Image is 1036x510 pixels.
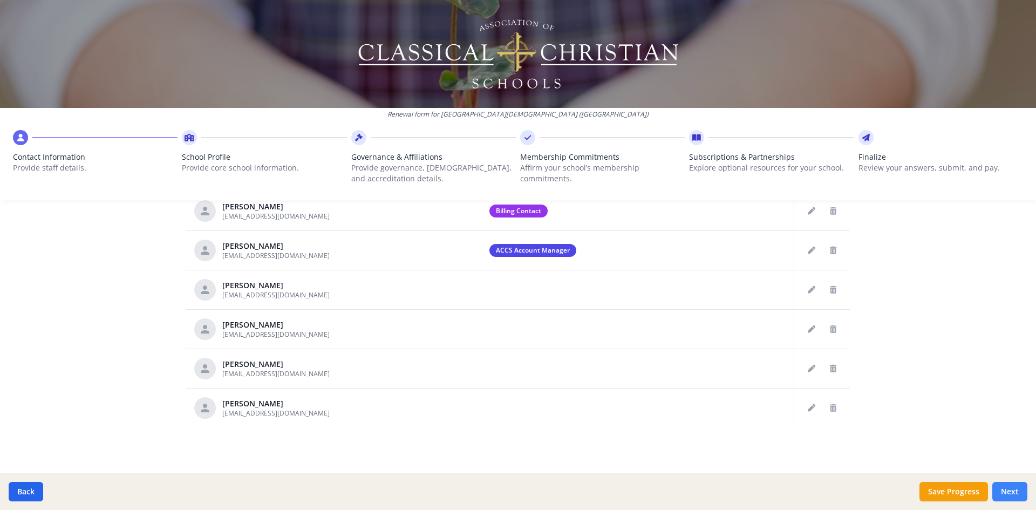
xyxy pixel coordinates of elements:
[824,399,842,417] button: Delete staff
[803,399,820,417] button: Edit staff
[489,205,548,217] span: Billing Contact
[222,359,330,370] div: [PERSON_NAME]
[222,409,330,418] span: [EMAIL_ADDRESS][DOMAIN_NAME]
[9,482,43,501] button: Back
[520,162,685,184] p: Affirm your school’s membership commitments.
[689,162,854,173] p: Explore optional resources for your school.
[222,319,330,330] div: [PERSON_NAME]
[919,482,988,501] button: Save Progress
[222,280,330,291] div: [PERSON_NAME]
[803,321,820,338] button: Edit staff
[858,162,1023,173] p: Review your answers, submit, and pay.
[351,162,516,184] p: Provide governance, [DEMOGRAPHIC_DATA], and accreditation details.
[222,241,330,251] div: [PERSON_NAME]
[824,202,842,220] button: Delete staff
[520,152,685,162] span: Membership Commitments
[689,152,854,162] span: Subscriptions & Partnerships
[13,162,178,173] p: Provide staff details.
[13,152,178,162] span: Contact Information
[824,360,842,377] button: Delete staff
[803,202,820,220] button: Edit staff
[222,251,330,260] span: [EMAIL_ADDRESS][DOMAIN_NAME]
[182,162,346,173] p: Provide core school information.
[222,398,330,409] div: [PERSON_NAME]
[803,242,820,259] button: Edit staff
[992,482,1027,501] button: Next
[357,16,680,92] img: Logo
[351,152,516,162] span: Governance & Affiliations
[182,152,346,162] span: School Profile
[222,330,330,339] span: [EMAIL_ADDRESS][DOMAIN_NAME]
[858,152,1023,162] span: Finalize
[222,212,330,221] span: [EMAIL_ADDRESS][DOMAIN_NAME]
[824,242,842,259] button: Delete staff
[803,360,820,377] button: Edit staff
[222,369,330,378] span: [EMAIL_ADDRESS][DOMAIN_NAME]
[222,290,330,300] span: [EMAIL_ADDRESS][DOMAIN_NAME]
[824,281,842,298] button: Delete staff
[824,321,842,338] button: Delete staff
[489,244,576,257] span: ACCS Account Manager
[803,281,820,298] button: Edit staff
